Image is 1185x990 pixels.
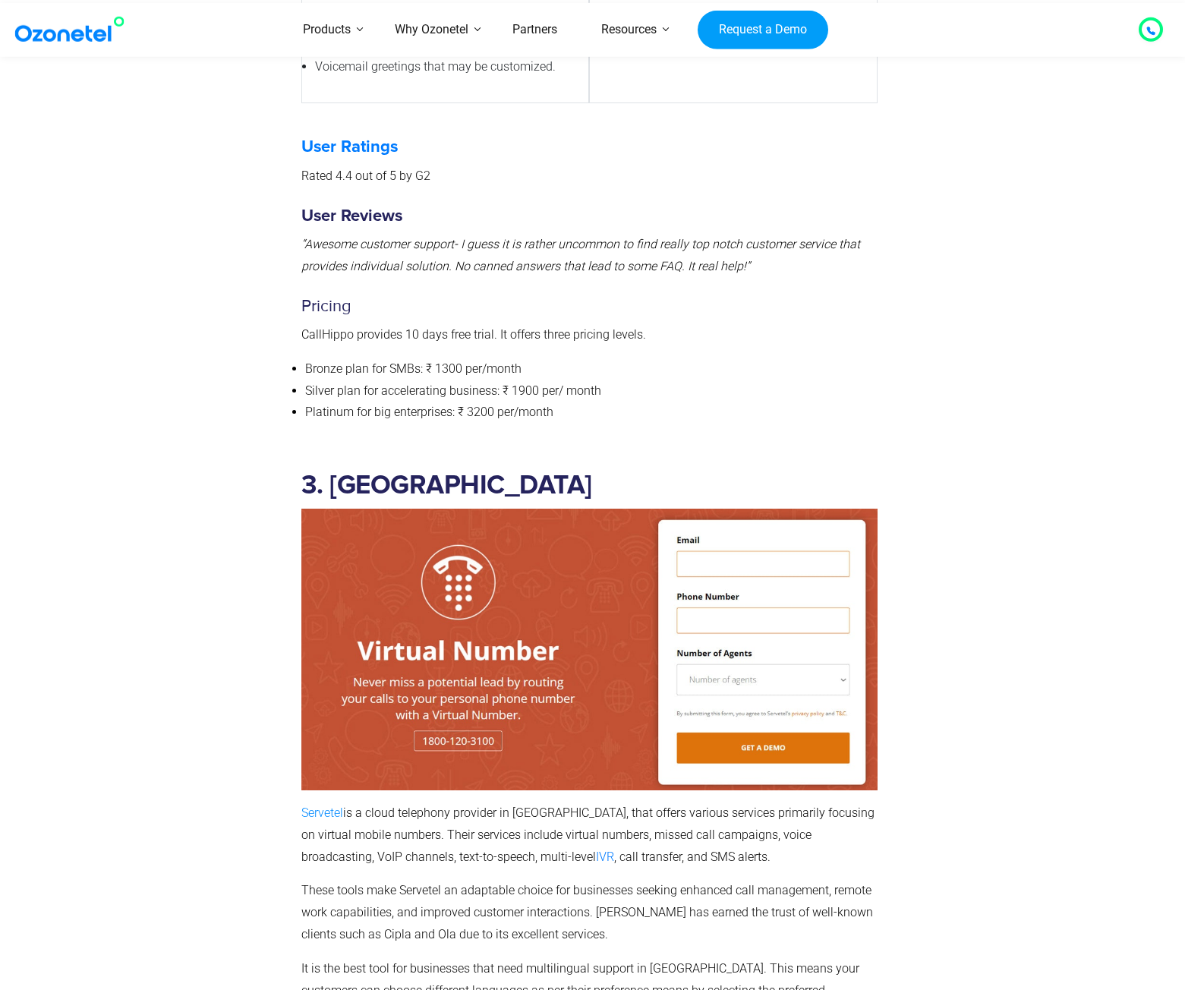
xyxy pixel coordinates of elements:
[301,324,878,346] p: CallHippo provides 10 days free trial. It offers three pricing levels.
[301,208,402,225] strong: User Reviews
[579,3,679,57] a: Resources
[305,358,878,380] li: Bronze plan for SMBs: ₹ 1300 per/month
[373,3,490,57] a: Why Ozonetel
[301,237,458,251] em: “Awesome customer support-
[596,850,614,864] a: IVR
[305,402,878,424] li: Platinum for big enterprises: ₹ 3200 per/month
[301,139,398,156] a: User Ratings
[698,10,827,49] a: Request a Demo
[281,3,373,57] a: Products
[301,470,878,501] h2: 3. [GEOGRAPHIC_DATA]
[305,380,878,402] li: Silver plan for accelerating business: ₹ 1900 per/ month
[301,806,343,820] a: Servetel
[315,52,579,82] li: Voicemail greetings that may be customized.
[301,237,860,273] em: I guess it is rather uncommon to find really top notch customer service that provides individual ...
[490,3,579,57] a: Partners
[301,802,878,868] p: is a cloud telephony provider in [GEOGRAPHIC_DATA], that offers various services primarily focusi...
[315,1,579,52] li: Collaboration tools and user roles that are flexible.
[301,166,878,188] p: Rated 4.4 out of 5 by G2
[301,880,878,945] p: These tools make Servetel an adaptable choice for businesses seeking enhanced call management, re...
[301,297,878,317] h5: Pricing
